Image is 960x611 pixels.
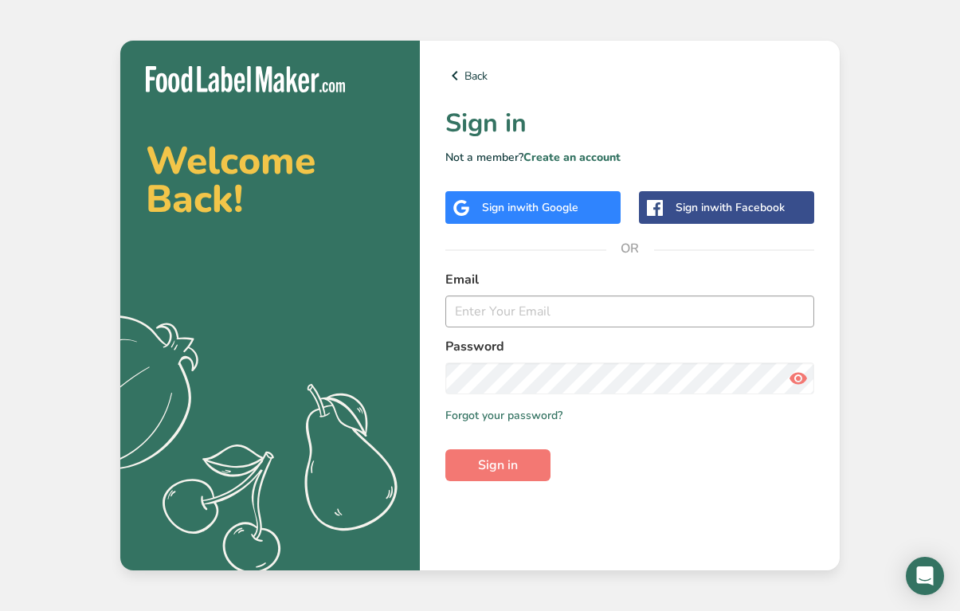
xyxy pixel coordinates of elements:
[523,150,621,165] a: Create an account
[445,337,814,356] label: Password
[516,200,578,215] span: with Google
[445,66,814,85] a: Back
[445,407,562,424] a: Forgot your password?
[676,199,785,216] div: Sign in
[146,66,345,92] img: Food Label Maker
[146,142,394,218] h2: Welcome Back!
[710,200,785,215] span: with Facebook
[906,557,944,595] div: Open Intercom Messenger
[445,270,814,289] label: Email
[445,149,814,166] p: Not a member?
[445,296,814,327] input: Enter Your Email
[445,104,814,143] h1: Sign in
[482,199,578,216] div: Sign in
[445,449,551,481] button: Sign in
[478,456,518,475] span: Sign in
[606,225,654,272] span: OR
